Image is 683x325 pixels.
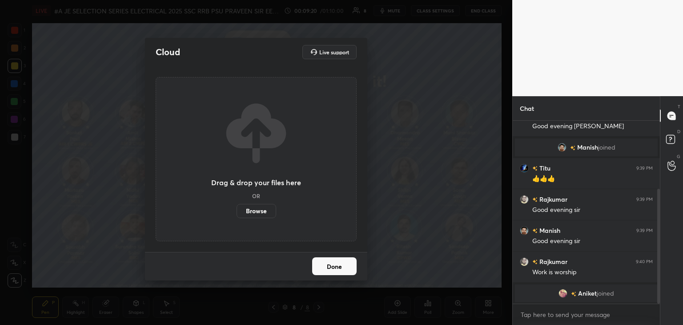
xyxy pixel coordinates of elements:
[678,103,680,110] p: T
[578,290,597,297] span: Aniket
[532,175,653,183] div: 👍👍👍
[538,226,560,235] h6: Manish
[532,206,653,215] div: Good evening sir
[598,144,615,151] span: joined
[558,289,567,298] img: 42e24bcac9e04894921b49dc9476576e.jpg
[571,292,576,297] img: no-rating-badge.077c3623.svg
[211,179,301,186] h3: Drag & drop your files here
[532,122,653,131] div: Good evening [PERSON_NAME]
[532,166,538,171] img: no-rating-badge.077c3623.svg
[156,46,180,58] h2: Cloud
[312,257,357,275] button: Done
[520,226,529,235] img: e05c6748805f4741b02484b3bec155c1.jpg
[532,260,538,264] img: no-rating-badge.077c3623.svg
[597,290,614,297] span: joined
[577,144,598,151] span: Manish
[558,143,566,152] img: e05c6748805f4741b02484b3bec155c1.jpg
[532,197,538,202] img: no-rating-badge.077c3623.svg
[538,257,567,266] h6: Rajkumar
[570,146,575,150] img: no-rating-badge.077c3623.svg
[532,237,653,246] div: Good evening sir
[532,228,538,233] img: no-rating-badge.077c3623.svg
[520,257,529,266] img: 09ecb81268584b08ad8d86d33285a74d.jpg
[252,193,260,199] h5: OR
[636,228,653,233] div: 9:39 PM
[532,268,653,277] div: Work is worship
[636,166,653,171] div: 9:39 PM
[538,195,567,204] h6: Rajkumar
[319,49,349,55] h5: Live support
[677,153,680,160] p: G
[636,259,653,264] div: 9:40 PM
[520,164,529,173] img: 3
[636,197,653,202] div: 9:39 PM
[513,121,660,304] div: grid
[538,163,550,173] h6: Titu
[677,128,680,135] p: D
[513,97,541,120] p: Chat
[520,195,529,204] img: 09ecb81268584b08ad8d86d33285a74d.jpg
